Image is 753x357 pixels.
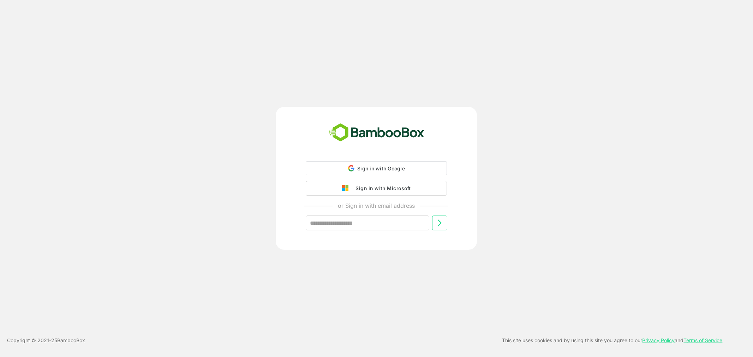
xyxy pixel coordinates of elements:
[502,336,722,345] p: This site uses cookies and by using this site you agree to our and
[352,184,411,193] div: Sign in with Microsoft
[338,201,415,210] p: or Sign in with email address
[683,337,722,343] a: Terms of Service
[357,165,405,171] span: Sign in with Google
[306,181,447,196] button: Sign in with Microsoft
[306,161,447,175] div: Sign in with Google
[642,337,675,343] a: Privacy Policy
[7,336,85,345] p: Copyright © 2021- 25 BambooBox
[325,121,428,144] img: bamboobox
[342,185,352,192] img: google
